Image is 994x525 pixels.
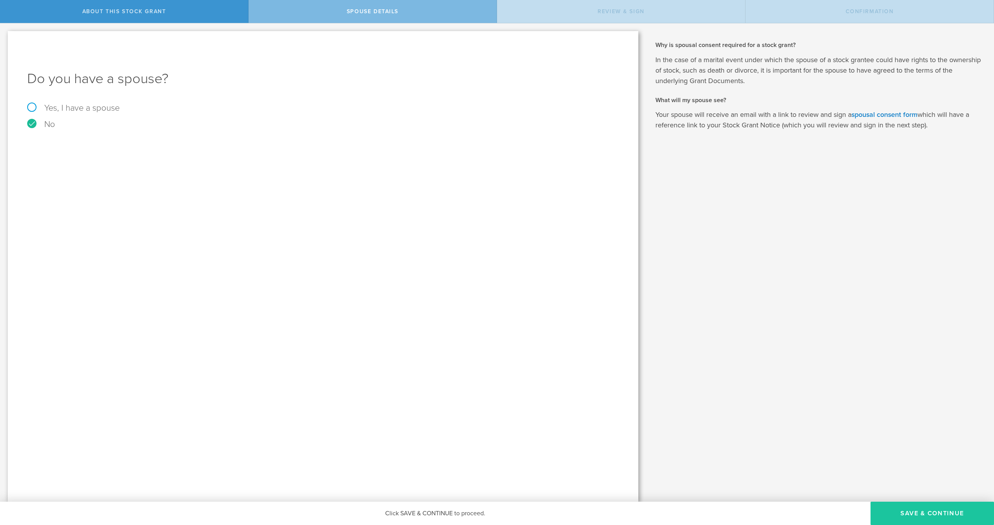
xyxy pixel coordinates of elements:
[27,104,619,112] label: Yes, I have a spouse
[655,110,982,130] p: Your spouse will receive an email with a link to review and sign a which will have a reference li...
[347,8,398,15] span: Spouse Details
[846,8,894,15] span: Confirmation
[82,8,166,15] span: About this stock grant
[852,110,918,119] a: spousal consent form
[655,96,982,104] h2: What will my spouse see?
[655,41,982,49] h2: Why is spousal consent required for a stock grant?
[871,502,994,525] button: Save & Continue
[27,120,619,129] label: No
[598,8,645,15] span: Review & Sign
[27,70,619,88] h1: Do you have a spouse?
[655,55,982,86] p: In the case of a marital event under which the spouse of a stock grantee could have rights to the...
